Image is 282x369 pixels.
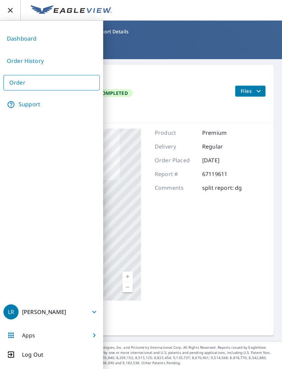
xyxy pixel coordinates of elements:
nav: breadcrumb [8,26,274,37]
p: Regular [202,142,243,151]
a: Current Level 17, Zoom In [122,272,133,282]
p: split report: dg [202,184,243,192]
button: filesDropdownBtn-67119611 [235,86,265,97]
a: Support [3,96,100,113]
p: Apps [22,331,35,339]
a: Order [3,75,100,90]
p: [PERSON_NAME] [22,308,66,316]
h1: Report Details [8,40,274,54]
div: LR [3,304,19,319]
p: Premium [202,129,243,137]
a: Dashboard [3,30,100,47]
p: © 2025 Eagle View Technologies, Inc. and Pictometry International Corp. All Rights Reserved. Repo... [59,345,279,366]
button: Apps [3,327,100,344]
p: Comments [155,184,196,192]
button: Log Out [3,350,100,359]
p: Product [155,129,196,137]
p: [DATE] [202,156,243,164]
span: Files [241,87,263,95]
a: Order History [3,53,100,69]
p: Log Out [22,350,43,359]
button: LR[PERSON_NAME] [3,304,100,320]
span: Completed [94,90,132,96]
img: EV Logo [31,5,112,15]
a: Current Level 17, Zoom Out [122,282,133,292]
p: Report Details [95,28,129,35]
p: Report # [155,170,196,178]
p: Order Placed [155,156,196,164]
p: 67119611 [202,170,243,178]
p: Delivery [155,142,196,151]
